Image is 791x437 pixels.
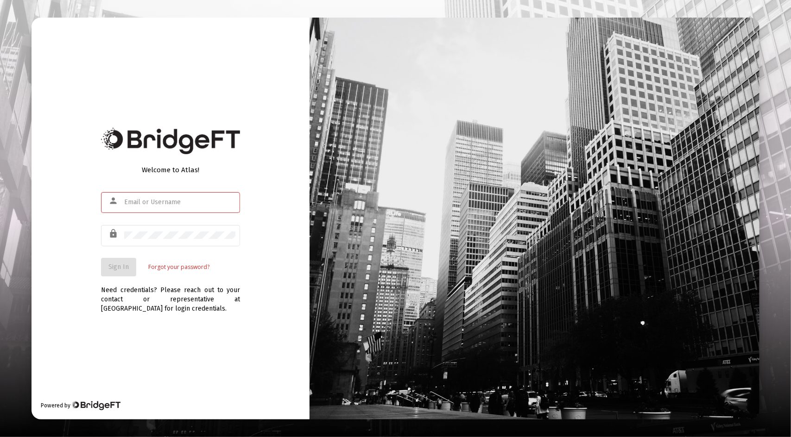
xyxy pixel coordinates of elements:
[101,258,136,276] button: Sign In
[101,128,240,154] img: Bridge Financial Technology Logo
[124,199,235,206] input: Email or Username
[101,165,240,175] div: Welcome to Atlas!
[41,401,120,410] div: Powered by
[108,195,120,206] mat-icon: person
[148,262,209,272] a: Forgot your password?
[108,228,120,239] mat-icon: lock
[108,263,129,271] span: Sign In
[71,401,120,410] img: Bridge Financial Technology Logo
[101,276,240,313] div: Need credentials? Please reach out to your contact or representative at [GEOGRAPHIC_DATA] for log...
